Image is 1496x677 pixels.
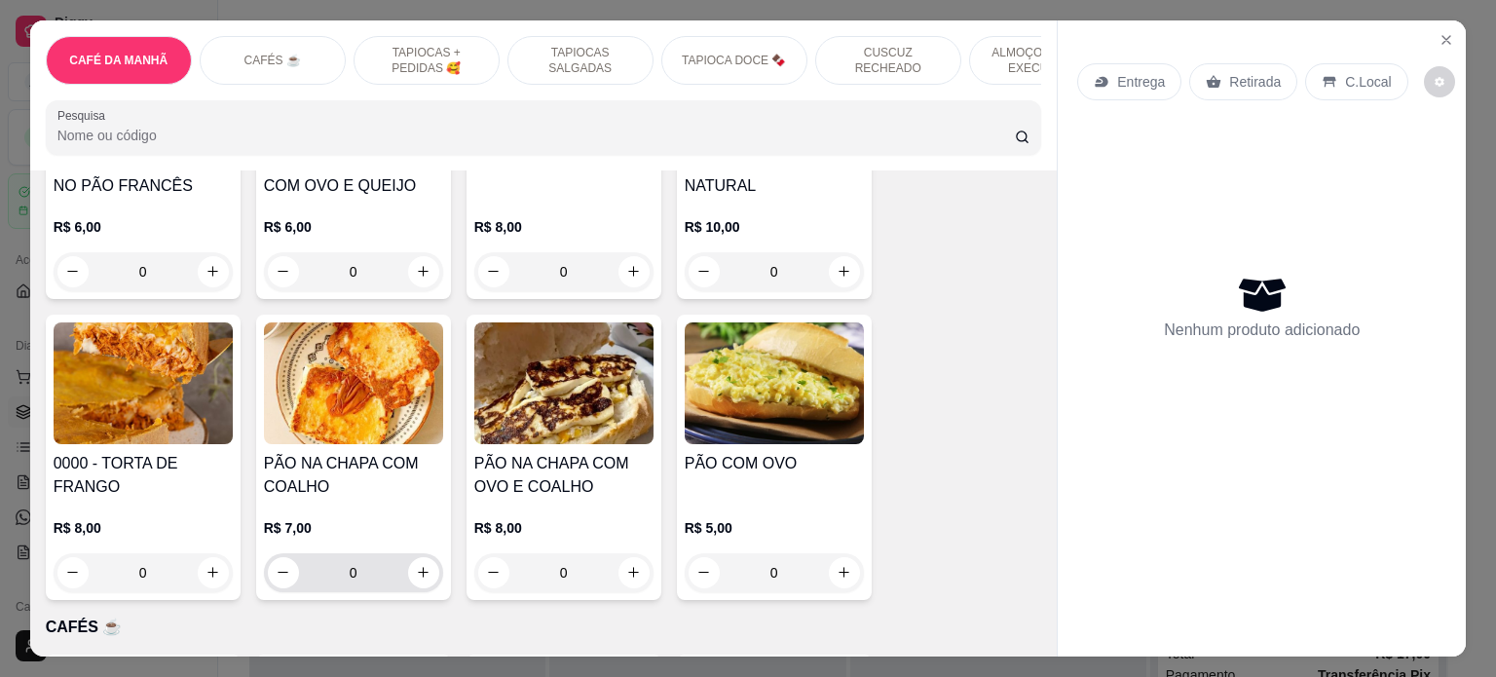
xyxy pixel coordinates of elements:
[264,322,443,444] img: product-image
[524,45,637,76] p: TAPIOCAS SALGADAS
[685,322,864,444] img: product-image
[682,53,786,68] p: TAPIOCA DOCE 🍫
[57,107,112,124] label: Pesquisa
[685,518,864,538] p: R$ 5,00
[408,557,439,588] button: increase-product-quantity
[685,452,864,475] h4: PÃO COM OVO
[244,53,301,68] p: CAFÉS ☕️
[618,557,650,588] button: increase-product-quantity
[57,126,1015,145] input: Pesquisa
[832,45,945,76] p: CUSCUZ RECHEADO
[474,452,654,499] h4: PÃO NA CHAPA COM OVO E COALHO
[829,557,860,588] button: increase-product-quantity
[1345,72,1391,92] p: C.Local
[685,217,864,237] p: R$ 10,00
[54,518,233,538] p: R$ 8,00
[54,322,233,444] img: product-image
[689,557,720,588] button: decrease-product-quantity
[1164,319,1360,342] p: Nenhum produto adicionado
[54,452,233,499] h4: 0000 - TORTA DE FRANGO
[46,616,1042,639] p: CAFÉS ☕️
[69,53,168,68] p: CAFÉ DA MANHÃ
[1431,24,1462,56] button: Close
[54,151,233,198] h4: 0039 - MISTO QUENTE NO PÃO FRANCÊS
[986,45,1099,76] p: ALMOÇO - PRATO EXECUTIVO
[474,518,654,538] p: R$ 8,00
[474,217,654,237] p: R$ 8,00
[478,557,509,588] button: decrease-product-quantity
[264,151,443,198] h4: 0040 - PÃO NA CHAPA COM OVO E QUEIJO
[685,151,864,198] h4: 0044 - SANDUÍCHE NATURAL
[474,322,654,444] img: product-image
[1229,72,1281,92] p: Retirada
[370,45,483,76] p: TAPIOCAS + PEDIDAS 🥰
[264,217,443,237] p: R$ 6,00
[54,217,233,237] p: R$ 6,00
[268,557,299,588] button: decrease-product-quantity
[264,518,443,538] p: R$ 7,00
[264,452,443,499] h4: PÃO NA CHAPA COM COALHO
[1117,72,1165,92] p: Entrega
[1424,66,1455,97] button: decrease-product-quantity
